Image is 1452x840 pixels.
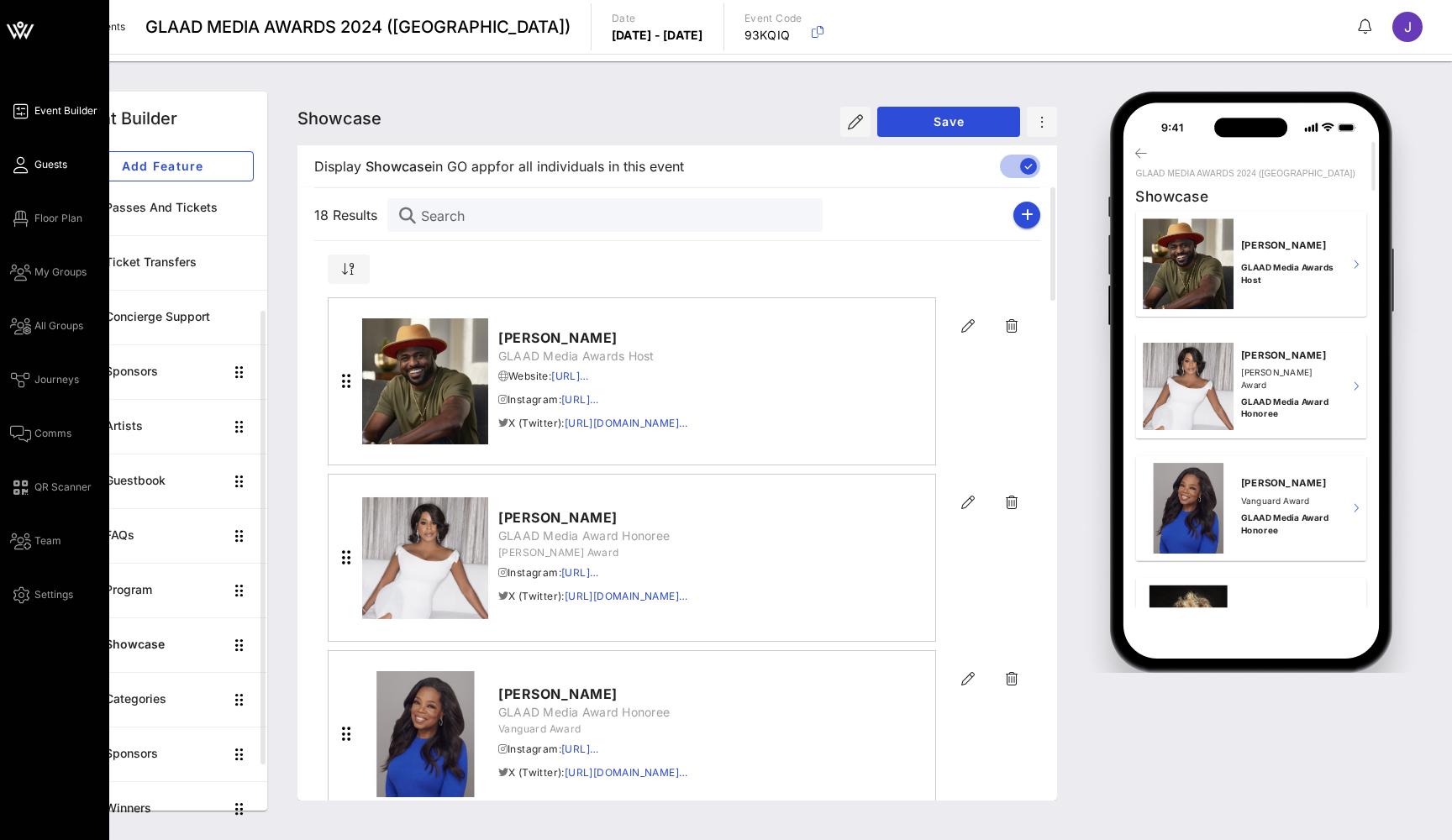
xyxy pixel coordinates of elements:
[57,617,267,672] a: Showcase
[1241,261,1338,286] p: GLAAD Media Awards Host
[498,415,687,432] span: X (Twitter):
[57,727,267,781] a: Sponsors
[612,27,703,44] p: [DATE] - [DATE]
[314,156,684,176] span: Display in GO app
[105,419,224,433] div: Artists
[34,372,79,387] span: Journeys
[10,423,71,444] a: Comms
[10,316,83,336] a: All Groups
[498,507,687,528] span: [PERSON_NAME]
[105,474,224,488] div: Guestbook
[565,766,688,779] a: [URL][DOMAIN_NAME]…
[10,477,92,497] a: QR Scanner
[57,508,267,563] a: FAQs
[498,544,687,561] span: [PERSON_NAME] Award
[105,255,254,270] div: Ticket Transfers
[10,101,97,121] a: Event Builder
[498,721,687,738] span: Vanguard Award
[34,157,67,172] span: Guests
[57,454,267,508] a: Guestbook
[1135,167,1366,180] div: GLAAD MEDIA AWARDS 2024 ([GEOGRAPHIC_DATA])
[105,583,224,597] div: Program
[71,106,177,131] div: Event Builder
[565,417,688,429] a: [URL][DOMAIN_NAME]…
[314,205,387,225] span: 18 Results
[498,764,687,781] span: X (Twitter):
[561,743,598,755] a: [URL]…
[10,585,73,605] a: Settings
[498,391,687,408] span: Instagram:
[34,103,97,118] span: Event Builder
[891,114,1007,129] span: Save
[744,10,802,27] p: Event Code
[744,27,802,44] p: 93KQIQ
[10,262,87,282] a: My Groups
[1241,366,1338,391] p: [PERSON_NAME] Award
[57,781,267,836] a: Winners
[105,747,224,761] div: Sponsors
[1241,495,1338,507] p: Vanguard Award
[1241,512,1338,536] p: GLAAD Media Award Honoree
[498,741,687,758] span: Instagram:
[551,370,588,382] a: [URL]…
[561,566,598,579] a: [URL]…
[498,328,687,348] span: [PERSON_NAME]
[1392,12,1423,42] div: J
[10,531,61,551] a: Team
[105,528,224,543] div: FAQs
[498,528,687,544] span: GLAAD Media Award Honoree
[498,684,687,704] span: [PERSON_NAME]
[105,201,254,215] div: Passes and Tickets
[34,426,71,441] span: Comms
[34,587,73,602] span: Settings
[57,344,267,399] a: Sponsors
[561,393,598,406] a: [URL]…
[498,348,687,365] span: GLAAD Media Awards Host
[105,310,254,324] div: Concierge Support
[105,365,224,379] div: Sponsors
[498,368,687,385] span: Website:
[10,155,67,175] a: Guests
[34,480,92,495] span: QR Scanner
[34,533,61,549] span: Team
[1241,475,1338,490] p: [PERSON_NAME]
[1241,237,1338,251] p: [PERSON_NAME]
[57,399,267,454] a: Artists
[105,801,224,816] div: Winners
[57,672,267,727] a: Categories
[1404,18,1412,35] span: J
[498,704,687,721] span: GLAAD Media Award Honoree
[57,290,267,344] a: Concierge Support
[496,156,684,176] span: for all individuals in this event
[71,151,254,181] button: Add Feature
[1241,347,1338,361] p: [PERSON_NAME]
[877,107,1020,137] button: Save
[105,638,224,652] div: Showcase
[105,692,224,706] div: Categories
[57,563,267,617] a: Program
[498,564,687,581] span: Instagram:
[297,108,381,129] span: Showcase
[85,159,239,173] span: Add Feature
[10,370,79,390] a: Journeys
[34,211,82,226] span: Floor Plan
[565,590,688,602] a: [URL][DOMAIN_NAME]…
[34,265,87,280] span: My Groups
[1241,396,1338,420] p: GLAAD Media Award Honoree
[10,208,82,228] a: Floor Plan
[145,14,571,39] span: GLAAD MEDIA AWARDS 2024 ([GEOGRAPHIC_DATA])
[1135,186,1366,206] div: Showcase
[57,181,267,235] a: Passes and Tickets
[612,10,703,27] p: Date
[498,588,687,605] span: X (Twitter):
[34,318,83,333] span: All Groups
[366,156,432,176] span: Showcase
[57,235,267,290] a: Ticket Transfers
